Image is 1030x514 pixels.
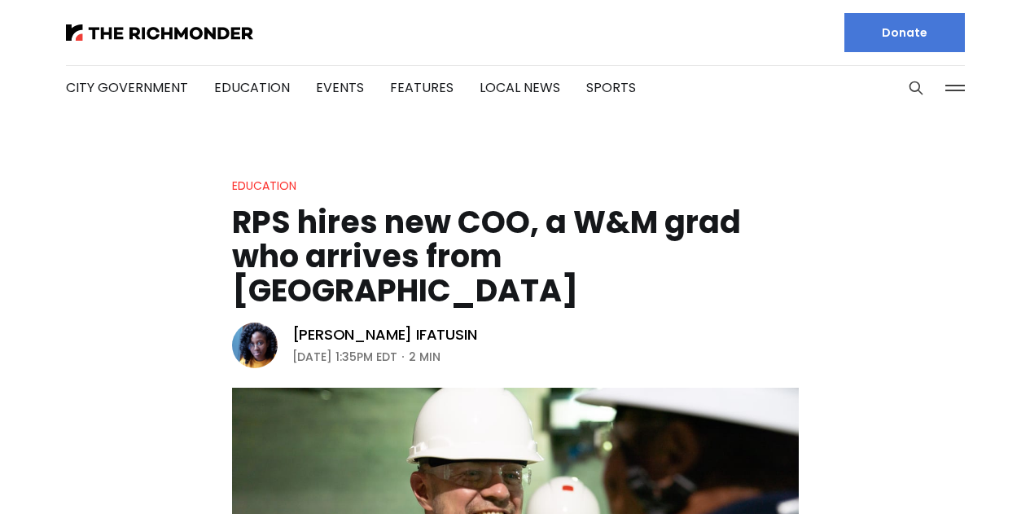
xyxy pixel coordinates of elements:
[409,347,440,367] span: 2 min
[232,178,296,194] a: Education
[390,78,454,97] a: Features
[66,24,253,41] img: The Richmonder
[844,13,965,52] a: Donate
[66,78,188,97] a: City Government
[232,205,799,308] h1: RPS hires new COO, a W&M grad who arrives from [GEOGRAPHIC_DATA]
[214,78,290,97] a: Education
[480,78,560,97] a: Local News
[904,76,928,100] button: Search this site
[292,347,397,367] time: [DATE] 1:35PM EDT
[316,78,364,97] a: Events
[586,78,636,97] a: Sports
[892,434,1030,514] iframe: portal-trigger
[292,325,477,345] a: [PERSON_NAME] Ifatusin
[232,323,278,368] img: Victoria A. Ifatusin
